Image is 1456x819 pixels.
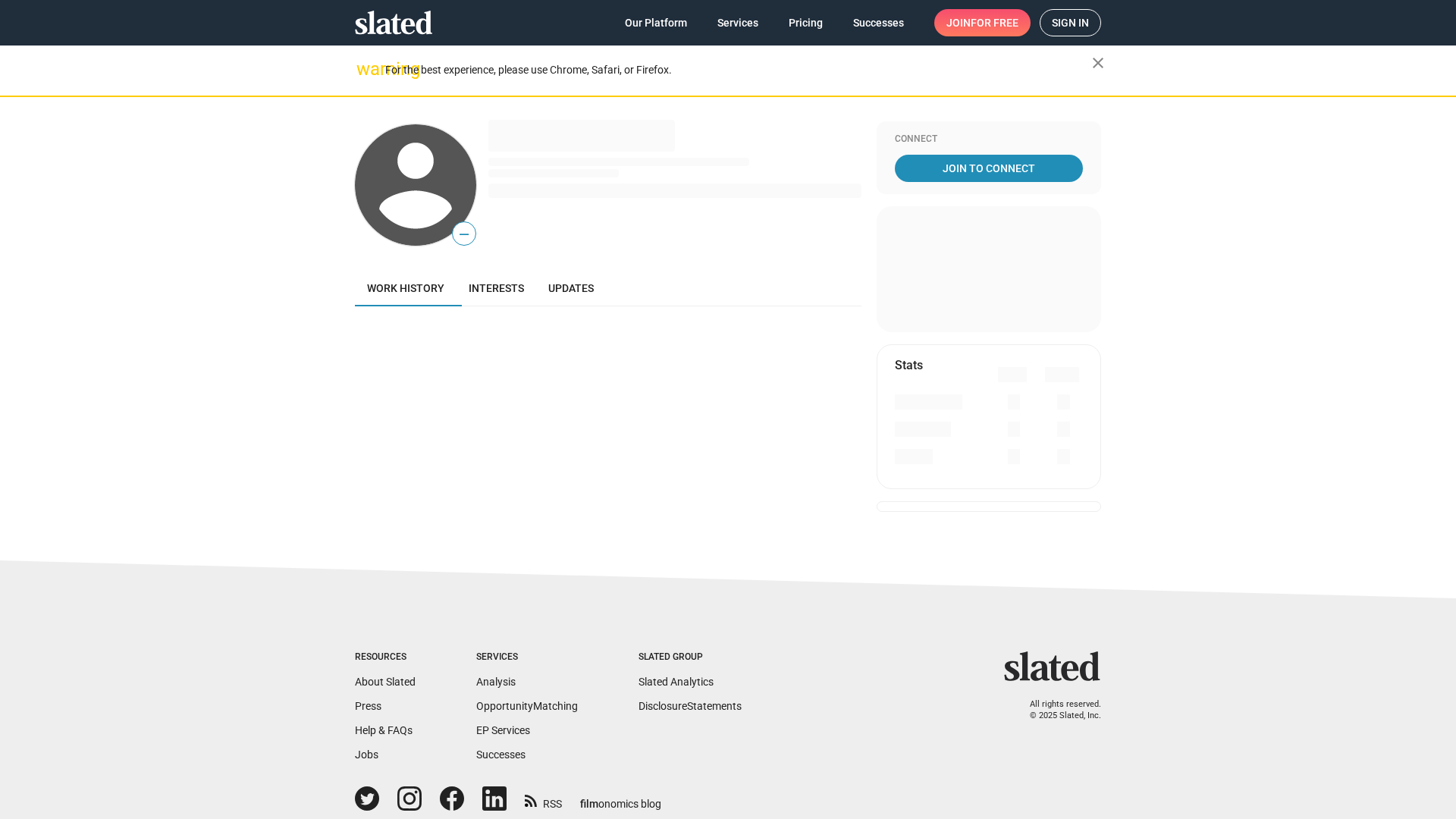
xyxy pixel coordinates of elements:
a: DisclosureStatements [639,700,742,712]
span: Successes [853,9,904,36]
div: Resources [355,651,416,664]
span: Updates [548,282,594,294]
a: Updates [536,270,606,306]
a: Jobs [355,748,378,761]
mat-icon: warning [356,60,375,78]
span: Interests [469,282,524,294]
mat-icon: close [1089,54,1107,72]
span: Our Platform [625,9,687,36]
span: film [580,798,598,810]
a: Our Platform [613,9,699,36]
div: Connect [895,133,1083,146]
a: Pricing [777,9,835,36]
a: Services [705,9,770,36]
span: Join To Connect [898,155,1080,182]
span: — [453,224,475,244]
a: Successes [841,9,916,36]
a: EP Services [476,724,530,736]
a: Interests [457,270,536,306]
a: Press [355,700,381,712]
mat-card-title: Stats [895,357,923,373]
a: Successes [476,748,526,761]
a: RSS [525,788,562,811]
a: Work history [355,270,457,306]
a: OpportunityMatching [476,700,578,712]
span: Work history [367,282,444,294]
div: Slated Group [639,651,742,664]
a: Help & FAQs [355,724,413,736]
a: Joinfor free [934,9,1031,36]
a: filmonomics blog [580,785,661,811]
span: Pricing [789,9,823,36]
div: Services [476,651,578,664]
a: Slated Analytics [639,676,714,688]
span: for free [971,9,1018,36]
a: About Slated [355,676,416,688]
div: For the best experience, please use Chrome, Safari, or Firefox. [385,60,1092,80]
span: Services [717,9,758,36]
a: Sign in [1040,9,1101,36]
a: Join To Connect [895,155,1083,182]
span: Join [946,9,1018,36]
p: All rights reserved. © 2025 Slated, Inc. [1014,699,1101,721]
span: Sign in [1052,10,1089,36]
a: Analysis [476,676,516,688]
